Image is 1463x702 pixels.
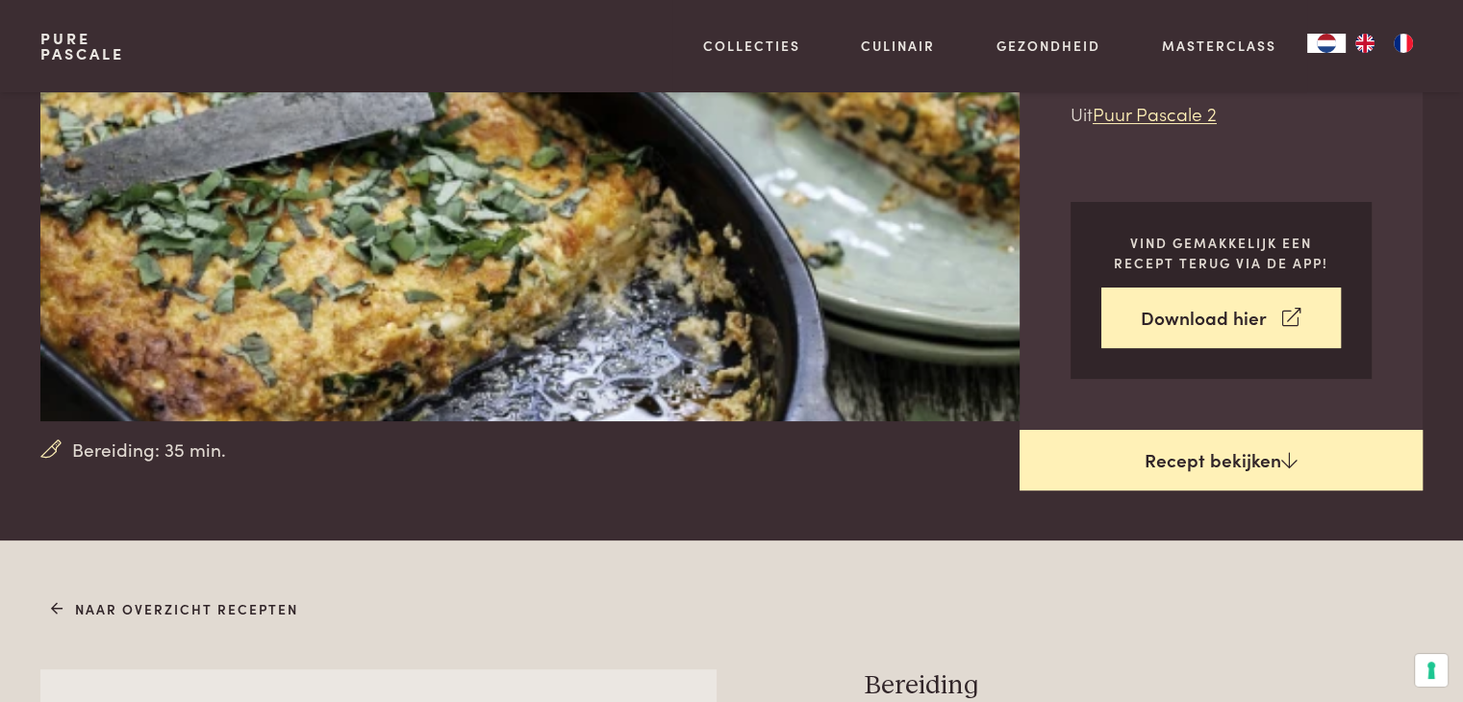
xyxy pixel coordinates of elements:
a: PurePascale [40,31,124,62]
a: Masterclass [1162,36,1276,56]
a: FR [1384,34,1423,53]
ul: Language list [1346,34,1423,53]
a: Download hier [1101,288,1341,348]
a: EN [1346,34,1384,53]
button: Uw voorkeuren voor toestemming voor trackingtechnologieën [1415,654,1448,687]
a: Puur Pascale 2 [1093,100,1217,126]
a: Collecties [703,36,800,56]
p: Uit [1071,100,1372,128]
a: Gezondheid [996,36,1100,56]
a: Recept bekijken [1020,430,1423,491]
a: Naar overzicht recepten [51,599,298,619]
div: Language [1307,34,1346,53]
p: Vind gemakkelijk een recept terug via de app! [1101,233,1341,272]
aside: Language selected: Nederlands [1307,34,1423,53]
a: NL [1307,34,1346,53]
a: Culinair [861,36,935,56]
span: Bereiding: 35 min. [72,436,226,464]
